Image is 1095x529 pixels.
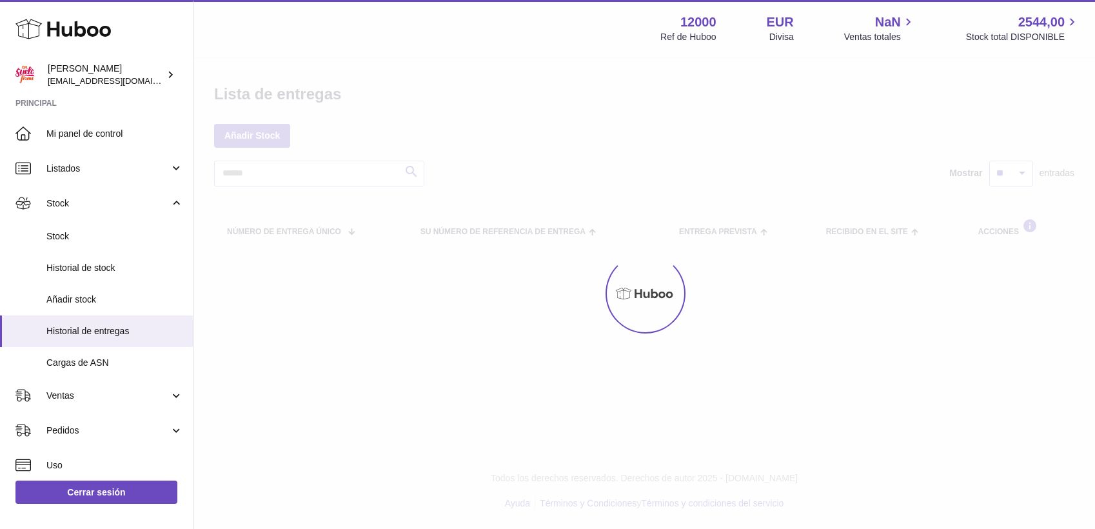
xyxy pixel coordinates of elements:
[46,230,183,243] span: Stock
[46,424,170,437] span: Pedidos
[767,14,794,31] strong: EUR
[46,163,170,175] span: Listados
[46,325,183,337] span: Historial de entregas
[46,294,183,306] span: Añadir stock
[1018,14,1065,31] span: 2544,00
[875,14,901,31] span: NaN
[680,14,716,31] strong: 12000
[46,459,183,472] span: Uso
[46,262,183,274] span: Historial de stock
[966,14,1080,43] a: 2544,00 Stock total DISPONIBLE
[46,197,170,210] span: Stock
[15,481,177,504] a: Cerrar sesión
[46,357,183,369] span: Cargas de ASN
[48,75,190,86] span: [EMAIL_ADDRESS][DOMAIN_NAME]
[966,31,1080,43] span: Stock total DISPONIBLE
[46,390,170,402] span: Ventas
[769,31,794,43] div: Divisa
[844,31,916,43] span: Ventas totales
[844,14,916,43] a: NaN Ventas totales
[48,63,164,87] div: [PERSON_NAME]
[15,65,35,85] img: mar@ensuelofirme.com
[46,128,183,140] span: Mi panel de control
[660,31,716,43] div: Ref de Huboo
